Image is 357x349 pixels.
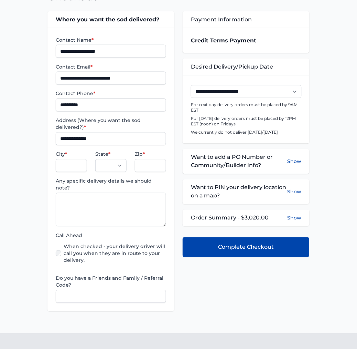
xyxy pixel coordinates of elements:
[183,59,310,75] div: Desired Delivery/Pickup Date
[191,153,287,170] span: Want to add a PO Number or Community/Builder Info?
[191,37,257,44] strong: Credit Terms Payment
[191,130,301,135] p: We currently do not deliver [DATE]/[DATE]
[287,215,301,222] button: Show
[287,184,301,200] button: Show
[56,90,166,97] label: Contact Phone
[56,232,166,239] label: Call Ahead
[95,151,127,158] label: State
[183,11,310,28] div: Payment Information
[191,116,301,127] p: For [DATE] delivery orders must be placed by 12PM EST (noon) on Fridays.
[64,243,166,264] label: When checked - your delivery driver will call you when they are in route to your delivery.
[56,151,87,158] label: City
[47,11,174,28] div: Where you want the sod delivered?
[218,243,274,252] span: Complete Checkout
[56,37,166,43] label: Contact Name
[183,237,310,257] button: Complete Checkout
[191,102,301,113] p: For next day delivery orders must be placed by 9AM EST
[191,184,287,200] span: Want to PIN your delivery location on a map?
[56,178,166,192] label: Any specific delivery details we should note?
[56,63,166,70] label: Contact Email
[56,117,166,131] label: Address (Where you want the sod delivered?)
[191,214,269,222] span: Order Summary - $3,020.00
[56,275,166,289] label: Do you have a Friends and Family / Referral Code?
[135,151,166,158] label: Zip
[287,153,301,170] button: Show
